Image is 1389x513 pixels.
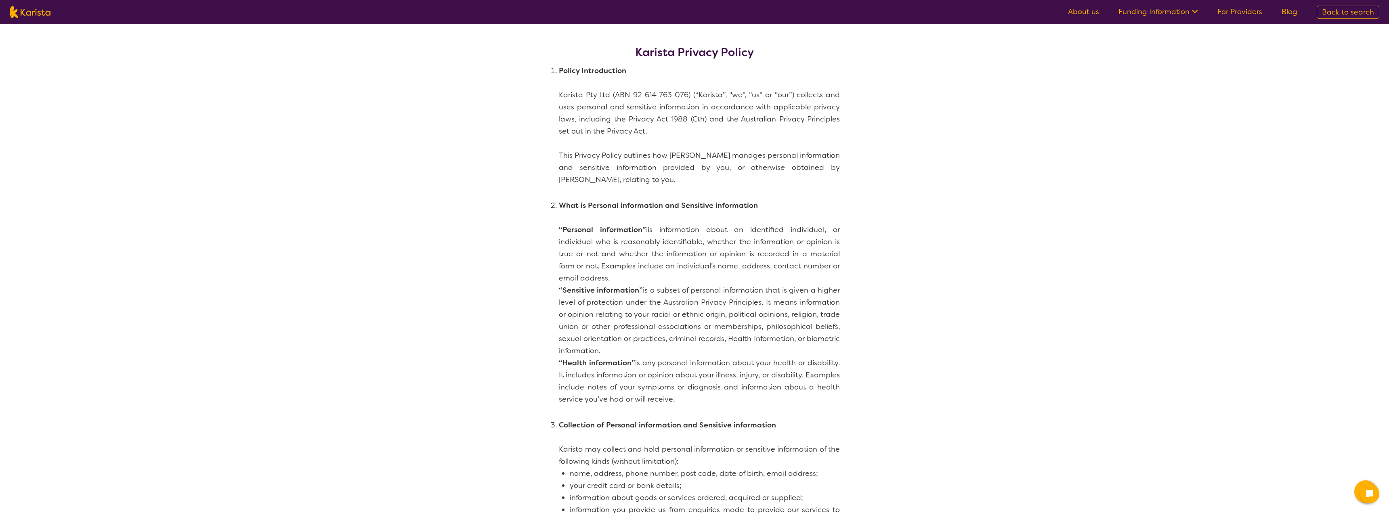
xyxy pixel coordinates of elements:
a: Back to search [1317,6,1379,19]
a: Blog [1282,7,1297,17]
button: Channel Menu [1354,480,1377,503]
li: information about goods or services ordered, acquired or supplied; [570,492,840,504]
h2: Karista Privacy Policy [635,45,754,60]
b: What is Personal information and Sensitive information [559,201,758,210]
b: “Personal information” [559,225,646,235]
p: is any personal information about your health or disability. It includes information or opinion a... [559,357,840,405]
b: Policy Introduction [559,66,626,75]
p: Karista may collect and hold personal information or sensitive information of the following kinds... [559,443,840,467]
a: Funding Information [1118,7,1198,17]
a: For Providers [1217,7,1262,17]
li: name, address, phone number, post code, date of birth, email address; [570,467,840,479]
b: “Health information” [559,358,635,368]
a: About us [1068,7,1099,17]
p: This Privacy Policy outlines how [PERSON_NAME] manages personal information and sensitive informa... [559,149,840,186]
span: Back to search [1322,7,1374,17]
p: Karista Pty Ltd (ABN 92 614 763 076) (“Karista”, "we", "us" or “our”) collects and uses personal ... [559,89,840,137]
b: Collection of Personal information and Sensitive information [559,420,776,430]
p: is a subset of personal information that is given a higher level of protection under the Australi... [559,284,840,357]
img: Karista logo [10,6,50,18]
p: iis information about an identified individual, or individual who is reasonably identifiable, whe... [559,224,840,284]
li: your credit card or bank details; [570,479,840,492]
b: “Sensitive information” [559,285,643,295]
